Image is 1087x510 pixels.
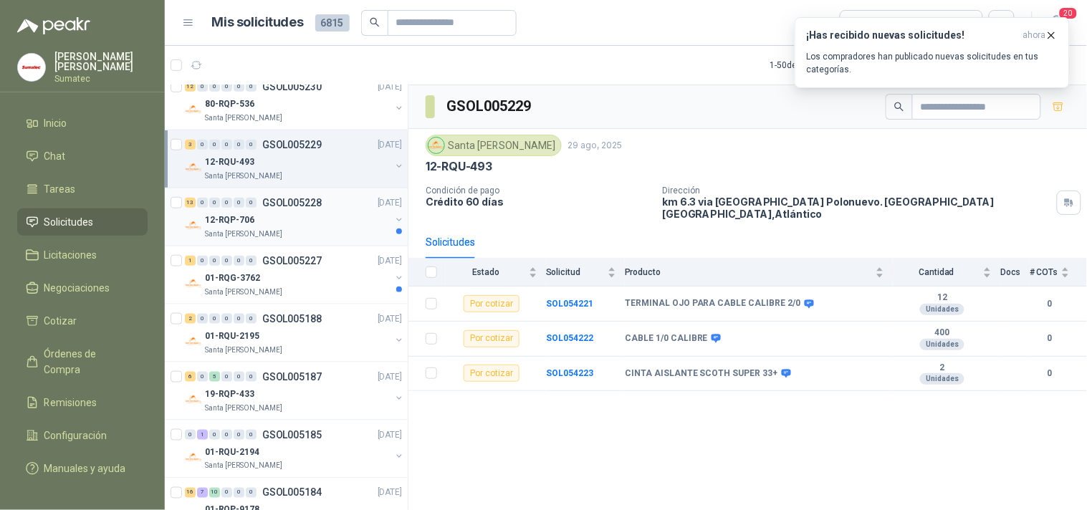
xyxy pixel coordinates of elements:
[185,194,405,240] a: 13 0 0 0 0 0 GSOL005228[DATE] Company Logo12-RQP-706Santa [PERSON_NAME]
[197,256,208,266] div: 0
[234,488,244,498] div: 0
[17,455,148,482] a: Manuales y ayuda
[234,198,244,208] div: 0
[185,391,202,408] img: Company Logo
[209,372,220,382] div: 5
[205,112,282,124] p: Santa [PERSON_NAME]
[246,140,257,150] div: 0
[54,74,148,83] p: Sumatec
[209,488,220,498] div: 10
[185,275,202,292] img: Company Logo
[378,80,402,94] p: [DATE]
[920,304,964,315] div: Unidades
[44,115,67,131] span: Inicio
[378,486,402,500] p: [DATE]
[221,198,232,208] div: 0
[185,78,405,124] a: 12 0 0 0 0 0 GSOL005230[DATE] Company Logo80-RQP-536Santa [PERSON_NAME]
[770,54,858,77] div: 1 - 50 de 989
[246,314,257,324] div: 0
[185,252,405,298] a: 1 0 0 0 0 0 GSOL005227[DATE] Company Logo01-RQG-3762Santa [PERSON_NAME]
[209,82,220,92] div: 0
[1030,367,1070,380] b: 0
[625,267,873,277] span: Producto
[807,29,1017,42] h3: ¡Has recibido nuevas solicitudes!
[221,256,232,266] div: 0
[17,389,148,416] a: Remisiones
[205,345,282,356] p: Santa [PERSON_NAME]
[221,82,232,92] div: 0
[185,333,202,350] img: Company Logo
[234,372,244,382] div: 0
[378,370,402,384] p: [DATE]
[209,198,220,208] div: 0
[221,314,232,324] div: 0
[262,372,322,382] p: GSOL005187
[893,362,992,374] b: 2
[1058,6,1078,20] span: 20
[378,196,402,210] p: [DATE]
[185,198,196,208] div: 13
[625,259,893,287] th: Producto
[446,267,526,277] span: Estado
[625,368,778,380] b: CINTA AISLANTE SCOTH SUPER 33+
[197,372,208,382] div: 0
[546,267,605,277] span: Solicitud
[262,198,322,208] p: GSOL005228
[205,403,282,414] p: Santa [PERSON_NAME]
[205,287,282,298] p: Santa [PERSON_NAME]
[18,54,45,81] img: Company Logo
[17,274,148,302] a: Negociaciones
[546,299,593,309] a: SOL054221
[44,214,94,230] span: Solicitudes
[205,388,254,401] p: 19-RQP-433
[221,430,232,440] div: 0
[209,140,220,150] div: 0
[17,17,90,34] img: Logo peakr
[205,97,254,111] p: 80-RQP-536
[234,430,244,440] div: 0
[44,313,77,329] span: Cotizar
[205,170,282,182] p: Santa [PERSON_NAME]
[893,327,992,339] b: 400
[378,428,402,442] p: [DATE]
[1030,267,1058,277] span: # COTs
[185,368,405,414] a: 6 0 5 0 0 0 GSOL005187[DATE] Company Logo19-RQP-433Santa [PERSON_NAME]
[1044,10,1070,36] button: 20
[426,234,475,250] div: Solicitudes
[568,139,622,153] p: 29 ago, 2025
[546,333,593,343] b: SOL054222
[378,254,402,268] p: [DATE]
[246,256,257,266] div: 0
[663,196,1051,220] p: km 6.3 via [GEOGRAPHIC_DATA] Polonuevo. [GEOGRAPHIC_DATA] [GEOGRAPHIC_DATA] , Atlántico
[17,422,148,449] a: Configuración
[464,330,519,347] div: Por cotizar
[370,17,380,27] span: search
[849,15,879,31] div: Todas
[17,241,148,269] a: Licitaciones
[205,271,260,285] p: 01-RQG-3762
[426,186,651,196] p: Condición de pago
[446,95,533,117] h3: GSOL005229
[212,12,304,33] h1: Mis solicitudes
[894,102,904,112] span: search
[197,140,208,150] div: 0
[44,461,126,476] span: Manuales y ayuda
[17,143,148,170] a: Chat
[262,140,322,150] p: GSOL005229
[44,280,110,296] span: Negociaciones
[185,256,196,266] div: 1
[185,310,405,356] a: 2 0 0 0 0 0 GSOL005188[DATE] Company Logo01-RQU-2195Santa [PERSON_NAME]
[17,208,148,236] a: Solicitudes
[426,196,651,208] p: Crédito 60 días
[378,312,402,326] p: [DATE]
[246,198,257,208] div: 0
[546,259,625,287] th: Solicitud
[262,256,322,266] p: GSOL005227
[246,372,257,382] div: 0
[262,82,322,92] p: GSOL005230
[185,217,202,234] img: Company Logo
[197,430,208,440] div: 1
[44,428,107,443] span: Configuración
[185,372,196,382] div: 6
[185,159,202,176] img: Company Logo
